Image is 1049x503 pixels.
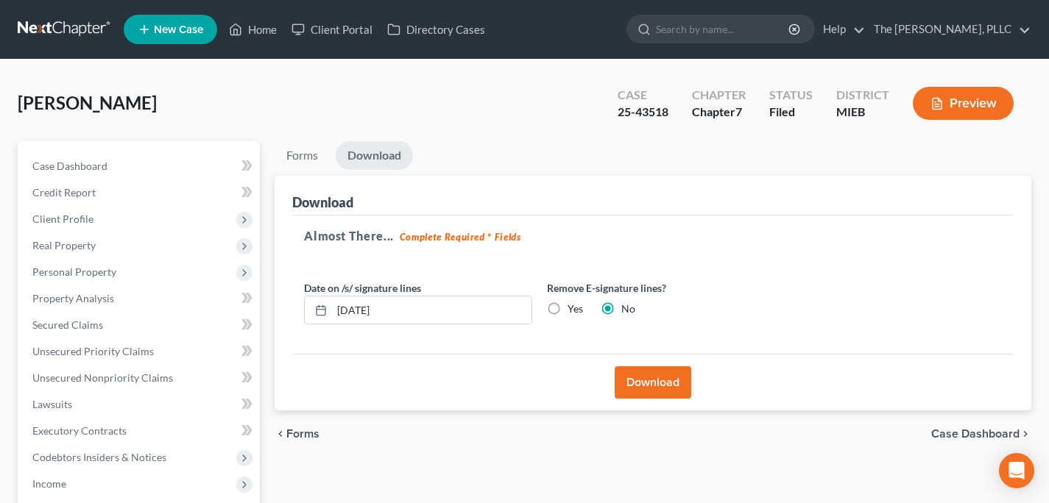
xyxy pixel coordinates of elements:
[21,365,260,391] a: Unsecured Nonpriority Claims
[32,451,166,463] span: Codebtors Insiders & Notices
[999,453,1034,488] div: Open Intercom Messenger
[275,141,330,170] a: Forms
[21,153,260,179] a: Case Dashboard
[769,104,813,121] div: Filed
[32,318,103,331] span: Secured Claims
[866,16,1031,43] a: The [PERSON_NAME], PLLC
[32,160,107,172] span: Case Dashboard
[32,292,114,304] span: Property Analysis
[816,16,865,43] a: Help
[618,87,668,104] div: Case
[21,312,260,338] a: Secured Claims
[21,179,260,206] a: Credit Report
[735,104,742,118] span: 7
[656,15,791,43] input: Search by name...
[286,428,319,440] span: Forms
[332,296,531,324] input: MM/DD/YYYY
[615,366,691,399] button: Download
[21,338,260,365] a: Unsecured Priority Claims
[547,280,775,296] label: Remove E-signature lines?
[222,16,284,43] a: Home
[836,87,889,104] div: District
[18,92,157,113] span: [PERSON_NAME]
[154,24,203,35] span: New Case
[400,231,521,243] strong: Complete Required * Fields
[380,16,492,43] a: Directory Cases
[32,213,93,225] span: Client Profile
[32,345,154,357] span: Unsecured Priority Claims
[284,16,380,43] a: Client Portal
[692,87,746,104] div: Chapter
[692,104,746,121] div: Chapter
[931,428,1020,440] span: Case Dashboard
[1020,428,1031,440] i: chevron_right
[21,391,260,418] a: Lawsuits
[32,186,96,199] span: Credit Report
[21,285,260,312] a: Property Analysis
[931,428,1031,440] a: Case Dashboard chevron_right
[32,371,173,384] span: Unsecured Nonpriority Claims
[32,398,72,410] span: Lawsuits
[836,104,889,121] div: MIEB
[292,193,353,211] div: Download
[621,302,635,316] label: No
[336,141,413,170] a: Download
[32,265,116,278] span: Personal Property
[32,424,127,437] span: Executory Contracts
[304,280,421,296] label: Date on /s/ signature lines
[913,87,1014,120] button: Preview
[275,428,339,440] button: chevron_left Forms
[304,227,1002,245] h5: Almost There...
[568,302,583,316] label: Yes
[21,418,260,444] a: Executory Contracts
[769,87,813,104] div: Status
[32,239,96,251] span: Real Property
[32,477,66,490] span: Income
[275,428,286,440] i: chevron_left
[618,104,668,121] div: 25-43518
